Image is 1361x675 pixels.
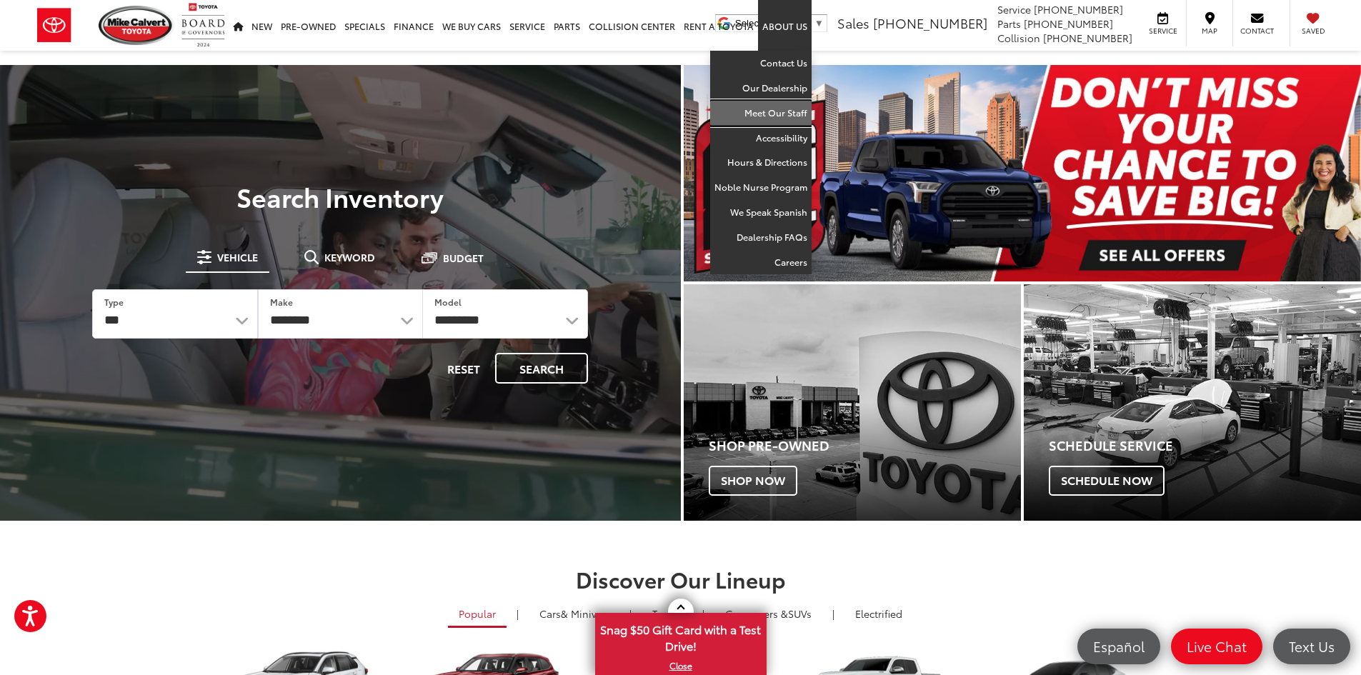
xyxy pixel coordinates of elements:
a: Electrified [844,601,913,626]
a: Schedule Service Schedule Now [1024,284,1361,521]
span: Map [1194,26,1225,36]
li: | [513,606,522,621]
span: Keyword [324,252,375,262]
span: Shop Now [709,466,797,496]
a: Text Us [1273,629,1350,664]
li: | [829,606,838,621]
div: Toyota [1024,284,1361,521]
label: Make [270,296,293,308]
span: Collision [997,31,1040,45]
img: Mike Calvert Toyota [99,6,174,45]
a: Español [1077,629,1160,664]
a: Contact Us [710,51,812,76]
span: Vehicle [217,252,258,262]
span: & Minivan [561,606,609,621]
h2: Discover Our Lineup [177,567,1185,591]
a: Cars [529,601,619,626]
div: Toyota [684,284,1021,521]
button: Search [495,353,588,384]
span: Text Us [1282,637,1342,655]
span: Español [1086,637,1152,655]
h4: Shop Pre-Owned [709,439,1021,453]
span: [PHONE_NUMBER] [873,14,987,32]
span: Budget [443,253,484,263]
span: [PHONE_NUMBER] [1024,16,1113,31]
label: Model [434,296,462,308]
button: Reset [435,353,492,384]
a: Our Dealership [710,76,812,101]
span: Snag $50 Gift Card with a Test Drive! [597,614,765,658]
a: Accessibility [710,126,812,151]
span: Schedule Now [1049,466,1165,496]
span: [PHONE_NUMBER] [1034,2,1123,16]
a: Dealership FAQs [710,225,812,250]
a: Shop Pre-Owned Shop Now [684,284,1021,521]
span: [PHONE_NUMBER] [1043,31,1132,45]
span: Saved [1297,26,1329,36]
a: Live Chat [1171,629,1262,664]
span: Contact [1240,26,1274,36]
span: Parts [997,16,1021,31]
h4: Schedule Service [1049,439,1361,453]
span: Service [1147,26,1179,36]
a: Popular [448,601,507,628]
label: Type [104,296,124,308]
span: ▼ [814,18,824,29]
a: Noble Nurse Program [710,175,812,200]
a: SUVs [714,601,822,626]
span: Live Chat [1180,637,1254,655]
h3: Search Inventory [60,182,621,211]
a: Careers [710,250,812,274]
span: Service [997,2,1031,16]
span: Sales [837,14,869,32]
a: Hours & Directions [710,150,812,175]
a: We Speak Spanish [710,200,812,225]
a: Meet Our Staff [710,101,812,126]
